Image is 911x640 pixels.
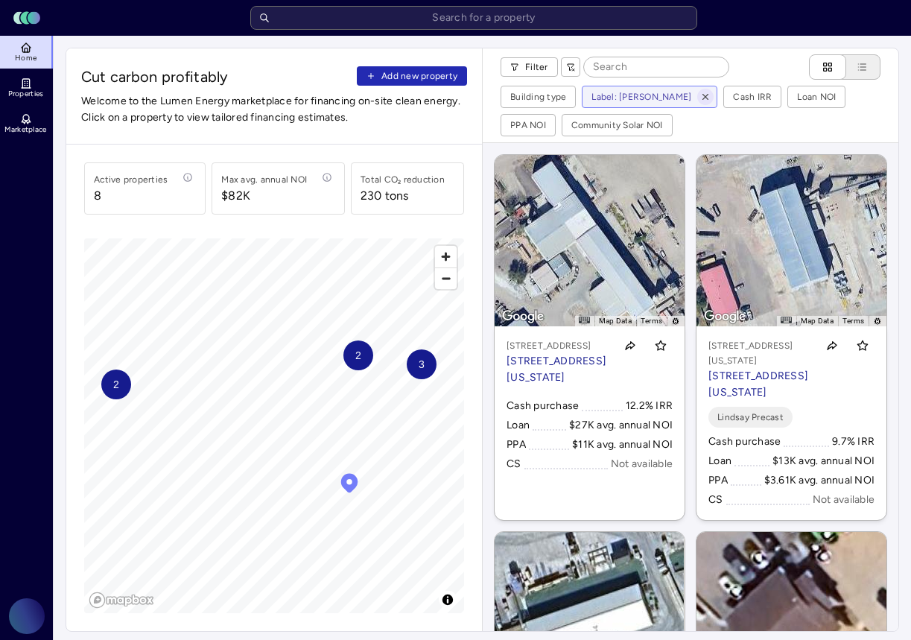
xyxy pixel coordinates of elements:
[772,453,875,469] div: $13K avg. annual NOI
[81,66,351,87] span: Cut carbon profitably
[501,57,558,77] button: Filter
[507,353,609,386] p: [STREET_ADDRESS][US_STATE]
[708,472,728,489] div: PPA
[708,338,810,368] p: [STREET_ADDRESS][US_STATE]
[84,238,464,613] canvas: Map
[355,347,361,364] span: 2
[832,434,875,450] div: 9.7% IRR
[343,340,373,370] div: Map marker
[708,492,723,508] div: CS
[507,437,526,453] div: PPA
[507,398,579,414] div: Cash purchase
[94,172,168,187] div: Active properties
[569,417,673,434] div: $27K avg. annual NOI
[851,334,875,358] button: Toggle favorite
[611,456,673,472] div: Not available
[101,370,131,399] div: Map marker
[338,472,361,498] div: Map marker
[435,246,457,267] button: Zoom in
[809,54,846,80] button: Cards view
[717,410,784,425] span: Lindsay Precast
[357,66,467,86] button: Add new property
[221,172,307,187] div: Max avg. annual NOI
[435,267,457,289] button: Zoom out
[8,89,44,98] span: Properties
[708,434,781,450] div: Cash purchase
[15,54,36,63] span: Home
[113,376,119,393] span: 2
[583,86,694,107] button: Label: [PERSON_NAME]
[507,456,521,472] div: CS
[407,349,437,379] div: Map marker
[562,115,672,136] button: Community Solar NOI
[221,187,307,205] span: $82K
[591,89,691,104] div: Label: [PERSON_NAME]
[708,368,810,401] p: [STREET_ADDRESS][US_STATE]
[764,472,875,489] div: $3.61K avg. annual NOI
[89,592,154,609] a: Mapbox logo
[831,54,880,80] button: List view
[361,187,408,205] div: 230 tons
[94,187,168,205] span: 8
[788,86,845,107] button: Loan NOI
[419,356,425,373] span: 3
[501,115,555,136] button: PPA NOI
[572,437,673,453] div: $11K avg. annual NOI
[507,338,609,353] p: [STREET_ADDRESS]
[649,334,673,358] button: Toggle favorite
[584,57,729,77] input: Search
[696,155,886,520] a: Map[STREET_ADDRESS][US_STATE][STREET_ADDRESS][US_STATE]Toggle favoriteLindsay PrecastCash purchas...
[495,155,685,520] a: Map[STREET_ADDRESS][STREET_ADDRESS][US_STATE]Toggle favoriteCash purchase12.2% IRRLoan$27K avg. a...
[724,86,781,107] button: Cash IRR
[507,417,530,434] div: Loan
[250,6,697,30] input: Search for a property
[510,118,546,133] div: PPA NOI
[81,93,467,126] span: Welcome to the Lumen Energy marketplace for financing on-site clean energy. Click on a property t...
[510,89,566,104] div: Building type
[797,89,836,104] div: Loan NOI
[501,86,575,107] button: Building type
[733,89,772,104] div: Cash IRR
[525,60,548,75] span: Filter
[708,453,731,469] div: Loan
[439,591,457,609] button: Toggle attribution
[381,69,457,83] span: Add new property
[361,172,445,187] div: Total CO₂ reduction
[571,118,663,133] div: Community Solar NOI
[4,125,46,134] span: Marketplace
[813,492,875,508] div: Not available
[435,268,457,289] span: Zoom out
[626,398,673,414] div: 12.2% IRR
